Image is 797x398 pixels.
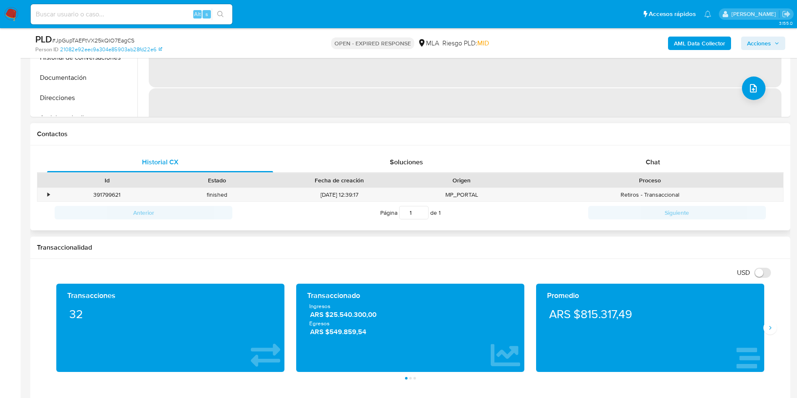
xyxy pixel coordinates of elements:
[331,37,414,49] p: OPEN - EXPIRED RESPONSE
[47,191,50,199] div: •
[31,9,232,20] input: Buscar usuario o caso...
[517,188,783,202] div: Retiros - Transaccional
[212,8,229,20] button: search-icon
[142,157,179,167] span: Historial CX
[390,157,423,167] span: Soluciones
[32,108,137,128] button: Anticipos de dinero
[649,10,696,18] span: Accesos rápidos
[741,37,785,50] button: Acciones
[35,32,52,46] b: PLD
[779,20,793,26] span: 3.155.0
[477,38,489,48] span: MID
[37,130,784,138] h1: Contactos
[32,68,137,88] button: Documentación
[439,208,441,217] span: 1
[58,176,156,185] div: Id
[194,10,201,18] span: Alt
[646,157,660,167] span: Chat
[278,176,401,185] div: Fecha de creación
[418,39,439,48] div: MLA
[742,76,765,100] button: upload-file
[35,46,58,53] b: Person ID
[162,188,272,202] div: finished
[60,46,162,53] a: 21082e92eec9a304e85903ab28fd22e6
[380,206,441,219] span: Página de
[149,88,781,147] span: ‌
[407,188,517,202] div: MP_PORTAL
[272,188,407,202] div: [DATE] 12:39:17
[674,37,725,50] b: AML Data Collector
[668,37,731,50] button: AML Data Collector
[168,176,266,185] div: Estado
[704,11,711,18] a: Notificaciones
[442,39,489,48] span: Riesgo PLD:
[413,176,511,185] div: Origen
[523,176,777,185] div: Proceso
[782,10,791,18] a: Salir
[55,206,232,219] button: Anterior
[588,206,766,219] button: Siguiente
[205,10,208,18] span: s
[52,188,162,202] div: 391799621
[747,37,771,50] span: Acciones
[731,10,779,18] p: agostina.faruolo@mercadolibre.com
[37,243,784,252] h1: Transaccionalidad
[52,36,134,45] span: # JpGupTAEFtVX25kQIO7EagCS
[32,88,137,108] button: Direcciones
